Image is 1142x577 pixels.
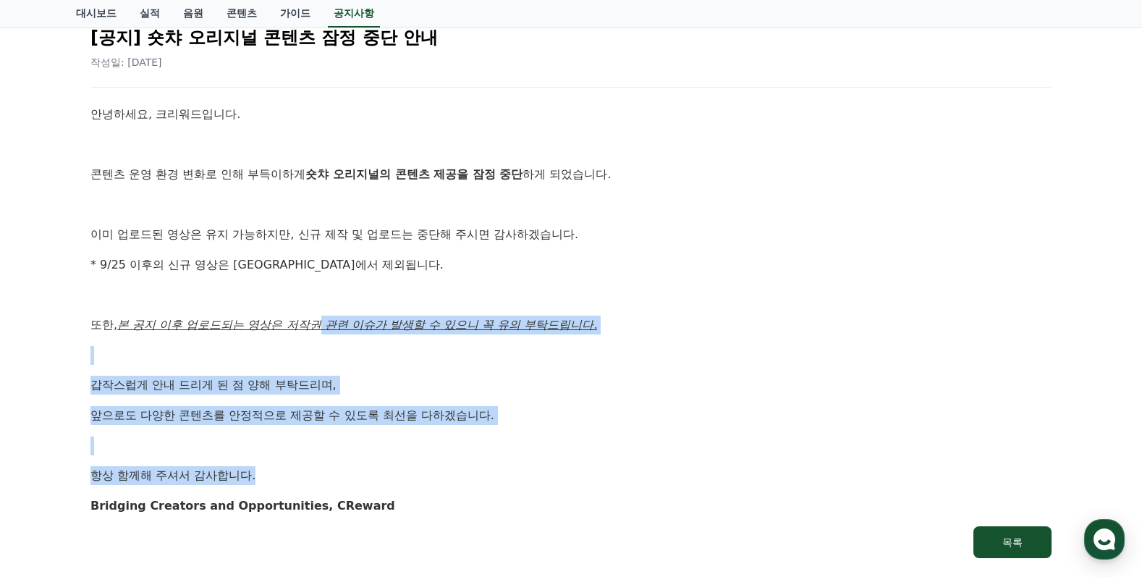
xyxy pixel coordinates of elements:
[46,479,54,490] span: 홈
[305,167,523,181] strong: 숏챠 오리지널의 콘텐츠 제공을 잠정 중단
[132,479,150,491] span: 대화
[224,479,241,490] span: 설정
[973,526,1052,558] button: 목록
[90,225,1052,244] p: 이미 업로드된 영상은 유지 가능하지만, 신규 제작 및 업로드는 중단해 주시면 감사하겠습니다.
[90,466,1052,485] p: 항상 함께해 주셔서 감사합니다.
[117,318,597,332] u: 본 공지 이후 업로드되는 영상은 저작권 관련 이슈가 발생할 수 있으니 꼭 유의 부탁드립니다.
[90,316,1052,334] p: 또한,
[90,499,395,513] strong: Bridging Creators and Opportunities, CReward
[1002,535,1023,549] div: 목록
[90,105,1052,124] p: 안녕하세요, 크리워드입니다.
[90,256,1052,274] p: * 9/25 이후의 신규 영상은 [GEOGRAPHIC_DATA]에서 제외됩니다.
[90,406,1052,425] p: 앞으로도 다양한 콘텐츠를 안정적으로 제공할 수 있도록 최선을 다하겠습니다.
[90,526,1052,558] a: 목록
[90,376,1052,395] p: 갑작스럽게 안내 드리게 된 점 양해 부탁드리며,
[90,56,162,68] span: 작성일: [DATE]
[4,457,96,493] a: 홈
[90,26,1052,49] h2: [공지] 숏챠 오리지널 콘텐츠 잠정 중단 안내
[90,165,1052,184] p: 콘텐츠 운영 환경 변화로 인해 부득이하게 하게 되었습니다.
[96,457,187,493] a: 대화
[187,457,278,493] a: 설정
